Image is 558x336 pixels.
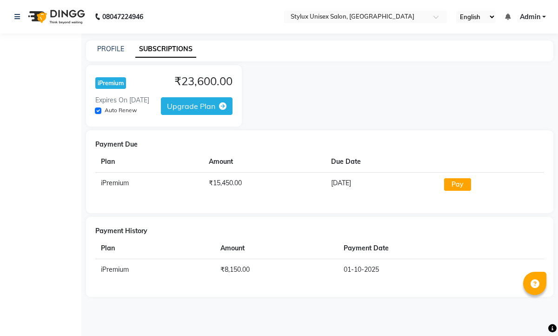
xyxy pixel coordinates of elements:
a: PROFILE [97,45,124,53]
th: Amount [215,238,339,259]
td: 01-10-2025 [338,259,510,280]
button: Pay [444,178,471,191]
td: iPremium [95,259,215,280]
button: Upgrade Plan [161,97,232,115]
div: Payment History [95,226,544,236]
td: iPremium [95,172,203,196]
span: Upgrade Plan [167,101,215,111]
label: Auto Renew [105,106,137,114]
td: ₹8,150.00 [215,259,339,280]
th: Due Date [325,151,438,173]
a: SUBSCRIPTIONS [135,41,196,58]
img: logo [24,4,87,30]
th: Plan [95,151,203,173]
div: Expires On [DATE] [95,95,149,105]
b: 08047224946 [102,4,143,30]
div: Payment Due [95,140,544,149]
div: iPremium [95,77,126,89]
th: Payment Date [338,238,510,259]
span: Admin [520,12,540,22]
h4: ₹23,600.00 [174,74,232,88]
td: [DATE] [325,172,438,196]
th: Plan [95,238,215,259]
th: Amount [203,151,325,173]
td: ₹15,450.00 [203,172,325,196]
